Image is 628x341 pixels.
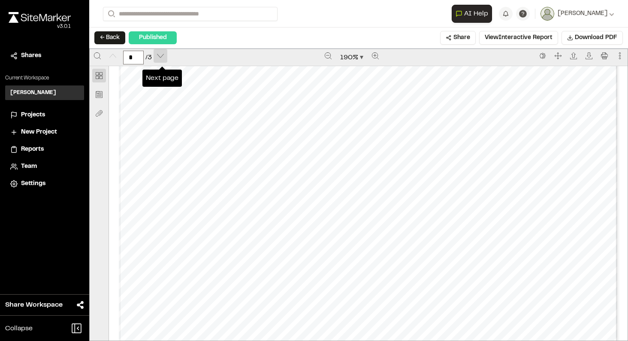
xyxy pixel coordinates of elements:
button: Attachment [92,107,106,120]
span: Download PDF [575,33,617,43]
button: Bookmark [92,88,106,101]
button: Switch to the dark theme [536,49,549,63]
div: Oh geez...please don't... [9,23,71,30]
input: Enter a page number [123,51,144,64]
div: Published [129,31,177,44]
button: Zoom in [368,49,382,63]
span: Team [21,162,37,171]
h3: [PERSON_NAME] [10,89,56,97]
span: 190 % [340,52,358,63]
span: Settings [21,179,45,189]
a: Shares [10,51,79,61]
span: / 3 [145,52,152,63]
button: Search [91,49,104,63]
button: Next page [154,49,167,63]
img: User [540,7,554,21]
button: Zoom out [321,49,335,63]
button: Open AI Assistant [452,5,492,23]
p: Current Workspace [5,74,84,82]
button: Zoom document [337,51,367,64]
span: Collapse [5,323,33,334]
a: New Project [10,128,79,137]
button: Download [582,49,596,63]
button: Full screen [551,49,565,63]
span: AI Help [464,9,488,19]
button: Thumbnail [92,69,106,82]
div: Open AI Assistant [452,5,495,23]
img: rebrand.png [9,12,71,23]
button: Print [598,49,611,63]
span: Share Workspace [5,300,63,310]
a: Settings [10,179,79,189]
button: Open file [567,49,580,63]
button: ViewInteractive Report [479,31,558,45]
button: [PERSON_NAME] [540,7,614,21]
button: Search [103,7,118,21]
a: Projects [10,110,79,120]
span: New Project [21,128,57,137]
button: Download PDF [562,31,623,45]
button: ← Back [94,31,125,44]
a: Reports [10,145,79,154]
span: Projects [21,110,45,120]
button: More actions [613,49,627,63]
div: Next page [142,70,182,87]
a: Team [10,162,79,171]
span: Shares [21,51,41,61]
button: Share [440,31,476,45]
span: Reports [21,145,44,154]
button: Previous page [106,49,120,63]
span: [PERSON_NAME] [558,9,607,18]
